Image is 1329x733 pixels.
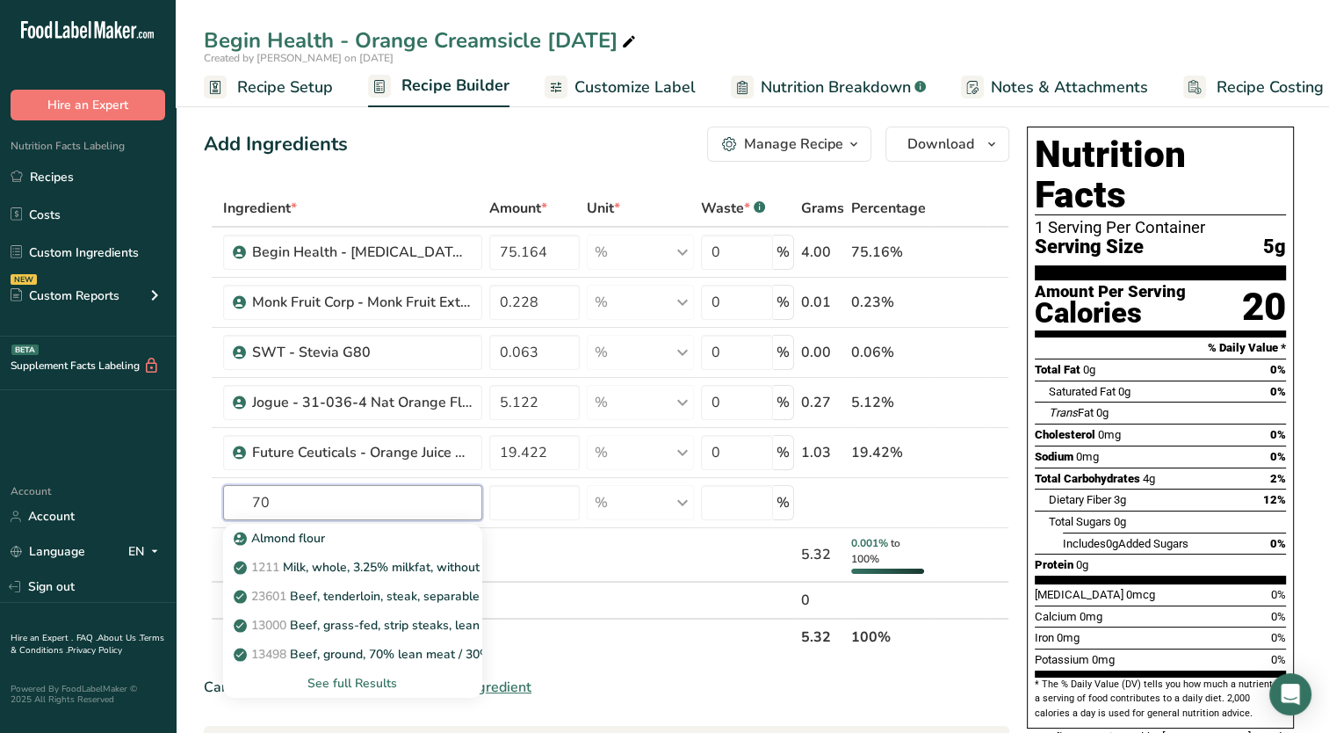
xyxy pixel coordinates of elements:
div: Begin Health - [MEDICAL_DATA] Powder [252,242,472,263]
span: Fat [1049,406,1094,419]
span: 0% [1271,631,1286,644]
a: Customize Label [545,68,696,107]
span: 12% [1263,493,1286,506]
span: 0mg [1076,450,1099,463]
div: See full Results [223,669,482,698]
div: 20 [1242,284,1286,330]
span: 13000 [251,617,286,634]
a: About Us . [98,632,140,644]
a: Recipe Setup [204,68,333,107]
div: 1.03 [801,442,844,463]
a: Almond flour [223,524,482,553]
span: 0mg [1080,610,1102,623]
span: 0g [1106,537,1118,550]
span: Calcium [1035,610,1077,623]
span: Unit [587,198,620,219]
span: 2% [1270,472,1286,485]
div: Begin Health - Orange Creamsicle [DATE] [204,25,639,56]
a: 13000Beef, grass-fed, strip steaks, lean only, raw [223,611,482,640]
p: Beef, ground, 70% lean meat / 30% fat, raw [237,645,538,664]
span: 0% [1270,363,1286,376]
button: Hire an Expert [11,90,165,120]
span: 0mg [1057,631,1080,644]
div: 4.00 [801,242,844,263]
span: Ingredient [223,198,297,219]
a: 1211Milk, whole, 3.25% milkfat, without added vitamin A and [MEDICAL_DATA] [223,553,482,582]
span: Amount [489,198,547,219]
section: * The % Daily Value (DV) tells you how much a nutrient in a serving of food contributes to a dail... [1035,678,1286,721]
span: 0% [1271,610,1286,623]
span: Total Carbohydrates [1035,472,1140,485]
div: Powered By FoodLabelMaker © 2025 All Rights Reserved [11,684,165,705]
span: Nutrition Breakdown [761,76,911,99]
span: Total Sugars [1049,515,1111,528]
span: Cholesterol [1035,428,1095,441]
span: 0mcg [1126,588,1155,601]
th: Net Totals [220,618,798,655]
span: Recipe Costing [1217,76,1324,99]
div: Amount Per Serving [1035,284,1186,301]
span: Dietary Fiber [1049,493,1111,506]
div: Open Intercom Messenger [1269,673,1311,715]
span: Download [907,134,974,155]
div: 0.23% [851,292,926,313]
div: Manage Recipe [744,134,843,155]
span: 4g [1143,472,1155,485]
button: Manage Recipe [707,127,871,162]
span: 0% [1271,588,1286,601]
div: 0 [801,590,844,611]
div: 19.42% [851,442,926,463]
span: 0g [1114,515,1126,528]
span: Created by [PERSON_NAME] on [DATE] [204,51,394,65]
a: FAQ . [76,632,98,644]
div: Monk Fruit Corp - Monk Fruit Extract [252,292,472,313]
span: Saturated Fat [1049,385,1116,398]
div: 5.32 [801,544,844,565]
span: Protein [1035,558,1073,571]
i: Trans [1049,406,1078,419]
div: 0.27 [801,392,844,413]
span: 0mg [1098,428,1121,441]
a: Hire an Expert . [11,632,73,644]
a: Language [11,536,85,567]
span: Potassium [1035,653,1089,666]
p: Beef, grass-fed, strip steaks, lean only, raw [237,616,534,635]
span: Percentage [851,198,926,219]
a: Notes & Attachments [961,68,1148,107]
div: See full Results [237,674,468,693]
span: Includes Added Sugars [1063,537,1188,550]
span: 1211 [251,559,279,576]
span: Recipe Setup [237,76,333,99]
span: Sodium [1035,450,1073,463]
div: 5.12% [851,392,926,413]
a: 23601Beef, tenderloin, steak, separable lean only, trimmed to 1/8" fat, all grades, raw [223,582,482,611]
span: Customize Label [574,76,696,99]
a: Recipe Builder [368,66,509,108]
div: Waste [701,198,765,219]
span: 0mg [1092,653,1115,666]
span: 0g [1083,363,1095,376]
div: 0.01 [801,292,844,313]
span: 0.001% [851,536,888,550]
div: SWT - Stevia G80 [252,342,472,363]
span: 0g [1096,406,1109,419]
input: Add Ingredient [223,485,482,520]
span: 0g [1118,385,1130,398]
p: Milk, whole, 3.25% milkfat, without added vitamin A and [MEDICAL_DATA] [237,558,705,577]
div: Custom Reports [11,287,119,305]
a: Recipe Costing [1183,68,1324,107]
span: 0% [1270,385,1286,398]
span: Notes & Attachments [991,76,1148,99]
a: 13498Beef, ground, 70% lean meat / 30% fat, raw [223,640,482,669]
div: 0.00 [801,342,844,363]
span: 23601 [251,588,286,605]
span: 0% [1270,428,1286,441]
span: Grams [801,198,844,219]
th: 5.32 [798,618,848,655]
a: Privacy Policy [68,644,122,657]
a: Nutrition Breakdown [731,68,926,107]
span: Serving Size [1035,236,1144,258]
div: Calories [1035,301,1186,326]
section: % Daily Value * [1035,337,1286,359]
span: Recipe Builder [401,74,509,98]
